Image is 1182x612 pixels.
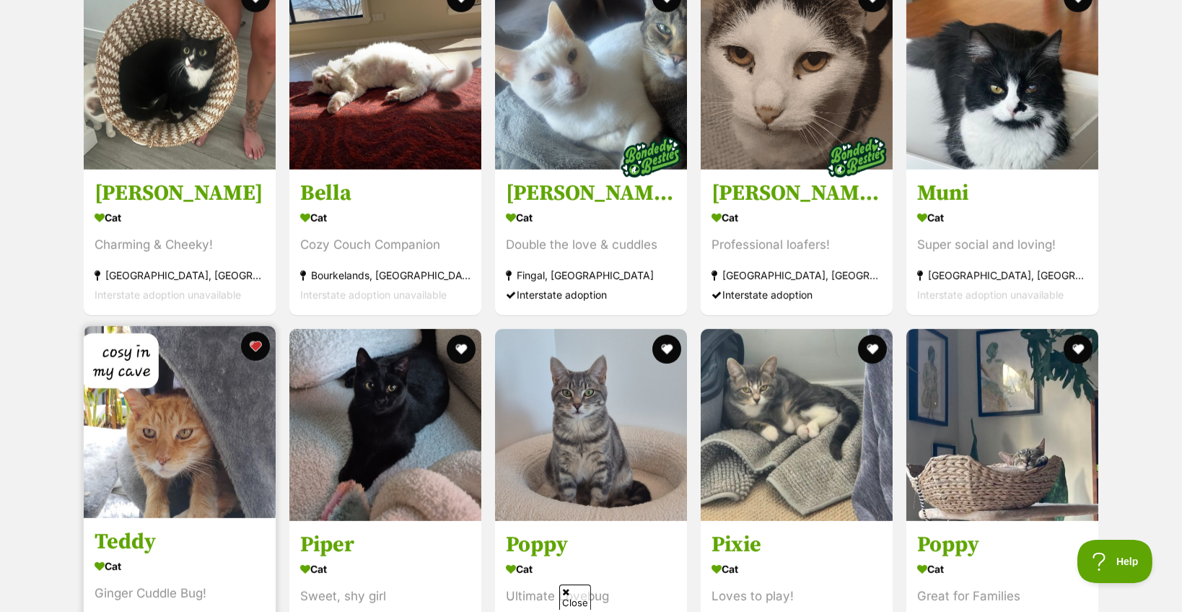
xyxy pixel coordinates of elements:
[95,585,265,604] div: Ginger Cuddle Bug!
[495,169,687,315] a: [PERSON_NAME] & [PERSON_NAME] Cat Double the love & cuddles Fingal, [GEOGRAPHIC_DATA] Interstate ...
[652,335,681,364] button: favourite
[300,532,470,559] h3: Piper
[615,121,687,193] img: bonded besties
[701,169,893,315] a: [PERSON_NAME] and [PERSON_NAME] Cat Professional loafers! [GEOGRAPHIC_DATA], [GEOGRAPHIC_DATA] In...
[917,532,1087,559] h3: Poppy
[241,332,270,361] button: favourite
[289,329,481,521] img: Piper
[712,235,882,255] div: Professional loafers!
[506,559,676,580] div: Cat
[820,121,893,193] img: bonded besties
[712,266,882,285] div: [GEOGRAPHIC_DATA], [GEOGRAPHIC_DATA]
[95,207,265,228] div: Cat
[506,266,676,285] div: Fingal, [GEOGRAPHIC_DATA]
[95,556,265,577] div: Cat
[1064,335,1093,364] button: favourite
[906,169,1098,315] a: Muni Cat Super social and loving! [GEOGRAPHIC_DATA], [GEOGRAPHIC_DATA] Interstate adoption unavai...
[712,285,882,305] div: Interstate adoption
[506,285,676,305] div: Interstate adoption
[95,529,265,556] h3: Teddy
[917,207,1087,228] div: Cat
[300,587,470,607] div: Sweet, shy girl
[906,329,1098,521] img: Poppy
[300,266,470,285] div: Bourkelands, [GEOGRAPHIC_DATA]
[447,335,476,364] button: favourite
[84,326,276,518] img: Teddy
[95,289,241,301] span: Interstate adoption unavailable
[858,335,887,364] button: favourite
[917,180,1087,207] h3: Muni
[95,266,265,285] div: [GEOGRAPHIC_DATA], [GEOGRAPHIC_DATA]
[506,532,676,559] h3: Poppy
[300,180,470,207] h3: Bella
[917,587,1087,607] div: Great for Families
[712,180,882,207] h3: [PERSON_NAME] and [PERSON_NAME]
[84,169,276,315] a: [PERSON_NAME] Cat Charming & Cheeky! [GEOGRAPHIC_DATA], [GEOGRAPHIC_DATA] Interstate adoption una...
[712,587,882,607] div: Loves to play!
[506,587,676,607] div: Ultimate Lovebug
[300,289,447,301] span: Interstate adoption unavailable
[300,207,470,228] div: Cat
[559,585,591,610] span: Close
[712,559,882,580] div: Cat
[289,169,481,315] a: Bella Cat Cozy Couch Companion Bourkelands, [GEOGRAPHIC_DATA] Interstate adoption unavailable fav...
[506,180,676,207] h3: [PERSON_NAME] & [PERSON_NAME]
[95,180,265,207] h3: [PERSON_NAME]
[300,235,470,255] div: Cozy Couch Companion
[712,532,882,559] h3: Pixie
[917,266,1087,285] div: [GEOGRAPHIC_DATA], [GEOGRAPHIC_DATA]
[506,207,676,228] div: Cat
[495,329,687,521] img: Poppy
[917,289,1064,301] span: Interstate adoption unavailable
[701,329,893,521] img: Pixie
[917,559,1087,580] div: Cat
[917,235,1087,255] div: Super social and loving!
[300,559,470,580] div: Cat
[712,207,882,228] div: Cat
[1077,540,1153,583] iframe: Help Scout Beacon - Open
[506,235,676,255] div: Double the love & cuddles
[95,235,265,255] div: Charming & Cheeky!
